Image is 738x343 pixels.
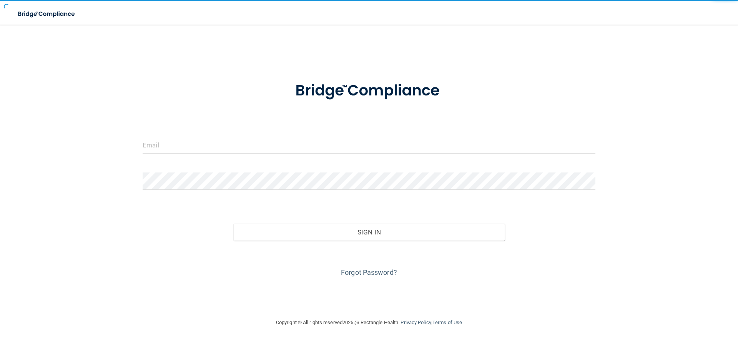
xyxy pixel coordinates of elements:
img: bridge_compliance_login_screen.278c3ca4.svg [279,71,459,111]
div: Copyright © All rights reserved 2025 @ Rectangle Health | | [229,310,509,335]
input: Email [143,136,595,154]
img: bridge_compliance_login_screen.278c3ca4.svg [12,6,82,22]
button: Sign In [233,224,505,241]
a: Terms of Use [432,320,462,325]
a: Forgot Password? [341,268,397,276]
a: Privacy Policy [401,320,431,325]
